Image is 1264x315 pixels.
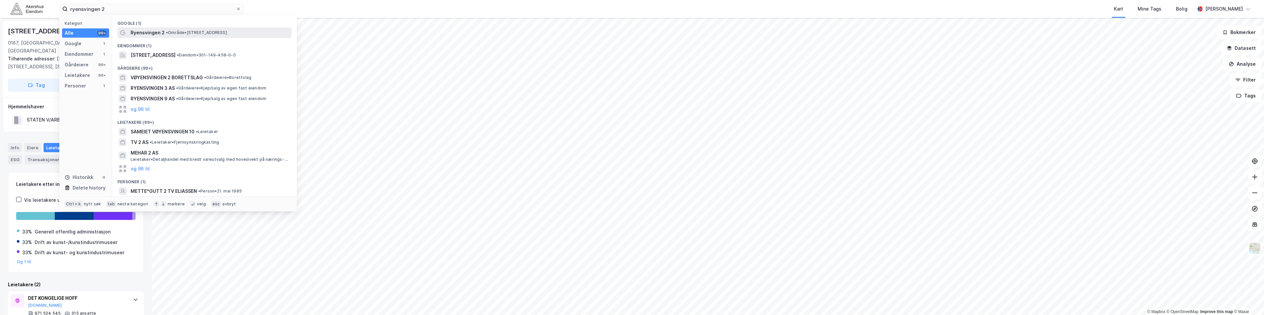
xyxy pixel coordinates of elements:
[1221,42,1261,55] button: Datasett
[22,228,32,236] div: 33%
[150,140,219,145] span: Leietaker • Fjernsynskringkasting
[131,105,150,113] button: og 96 til
[73,184,106,192] div: Delete history
[106,201,116,207] div: tab
[1230,73,1261,87] button: Filter
[8,55,139,71] div: [STREET_ADDRESS], [STREET_ADDRESS], [STREET_ADDRESS]
[8,79,65,92] button: Tag
[25,155,70,164] div: Transaksjoner
[65,21,109,26] div: Kategori
[28,294,126,302] div: DET KONGELIGE HOFF
[131,149,289,157] span: MEHAR 2 AS
[1223,57,1261,71] button: Analyse
[198,189,200,193] span: •
[112,60,297,72] div: Gårdeiere (99+)
[176,96,178,101] span: •
[112,174,297,186] div: Personer (1)
[35,228,111,236] div: Generell offentlig administrasjon
[35,238,117,246] div: Drift av kunst-/kunstindustrimuseer
[198,189,242,194] span: Person • 21. mai 1985
[131,128,195,136] span: SAMEIET VØYENSVINGEN 10
[8,103,143,111] div: Hjemmelshaver
[204,75,251,80] span: Gårdeiere • Borettslag
[1114,5,1123,13] div: Kart
[1248,242,1261,255] img: Z
[131,187,197,195] span: METTE*GUTT 2 TV ELIASSEN
[177,52,236,58] span: Eiendom • 301-149-458-0-0
[211,201,221,207] div: esc
[1147,309,1165,314] a: Mapbox
[65,40,81,48] div: Google
[24,196,87,204] div: Vis leietakere uten ansatte
[131,138,148,146] span: TV 2 AS
[204,75,206,80] span: •
[176,96,266,101] span: Gårdeiere • Kjøp/salg av egen fast eiendom
[131,84,175,92] span: RYENSVINGEN 3 AS
[176,86,266,91] span: Gårdeiere • Kjøp/salg av egen fast eiendom
[68,4,236,14] input: Søk på adresse, matrikkel, gårdeiere, leietakere eller personer
[17,259,31,264] button: Og 1 til
[131,29,165,37] span: Ryensvingen 2
[97,30,107,36] div: 99+
[177,52,179,57] span: •
[197,201,206,207] div: velg
[131,74,203,82] span: VØYENSVINGEN 2 BORETTSLAG
[131,165,150,173] button: og 96 til
[1138,5,1161,13] div: Mine Tags
[176,86,178,90] span: •
[65,50,93,58] div: Eiendommer
[112,115,297,126] div: Leietakere (99+)
[8,56,57,61] span: Tilhørende adresser:
[65,61,88,69] div: Gårdeiere
[131,157,290,162] span: Leietaker • Detaljhandel med bredt vareutvalg med hovedvekt på nærings- og nytelsesmidler
[8,281,144,289] div: Leietakere (2)
[65,29,74,37] div: Alle
[8,26,73,36] div: [STREET_ADDRESS]
[112,16,297,27] div: Google (1)
[97,73,107,78] div: 99+
[65,201,82,207] div: Ctrl + k
[117,201,148,207] div: neste kategori
[1231,283,1264,315] div: Kontrollprogram for chat
[11,3,44,15] img: akershus-eiendom-logo.9091f326c980b4bce74ccdd9f866810c.svg
[1231,89,1261,102] button: Tags
[1200,309,1233,314] a: Improve this map
[65,173,93,181] div: Historikk
[8,143,22,152] div: Info
[222,201,236,207] div: avbryt
[22,249,32,257] div: 33%
[84,201,101,207] div: nytt søk
[166,30,168,35] span: •
[8,155,22,164] div: ESG
[65,71,90,79] div: Leietakere
[101,175,107,180] div: 0
[131,95,175,103] span: RYENSVINGEN 9 AS
[16,180,136,188] div: Leietakere etter industri
[24,143,41,152] div: Eiere
[101,41,107,46] div: 1
[35,249,124,257] div: Drift av kunst- og kunstindustrimuseer
[1217,26,1261,39] button: Bokmerker
[101,83,107,88] div: 1
[112,38,297,50] div: Eiendommer (1)
[97,62,107,67] div: 99+
[22,238,32,246] div: 33%
[150,140,152,145] span: •
[166,30,227,35] span: Område • [STREET_ADDRESS]
[1231,283,1264,315] iframe: Chat Widget
[168,201,185,207] div: markere
[131,51,175,59] span: [STREET_ADDRESS]
[1205,5,1243,13] div: [PERSON_NAME]
[65,82,86,90] div: Personer
[1167,309,1199,314] a: OpenStreetMap
[8,39,92,55] div: 0167, [GEOGRAPHIC_DATA], [GEOGRAPHIC_DATA]
[27,116,97,124] div: STATEN V/ARB- OG ADM.DEPT
[44,143,80,152] div: Leietakere
[1176,5,1187,13] div: Bolig
[28,303,62,308] button: [DOMAIN_NAME]
[196,129,198,134] span: •
[196,129,218,134] span: Leietaker
[101,52,107,57] div: 1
